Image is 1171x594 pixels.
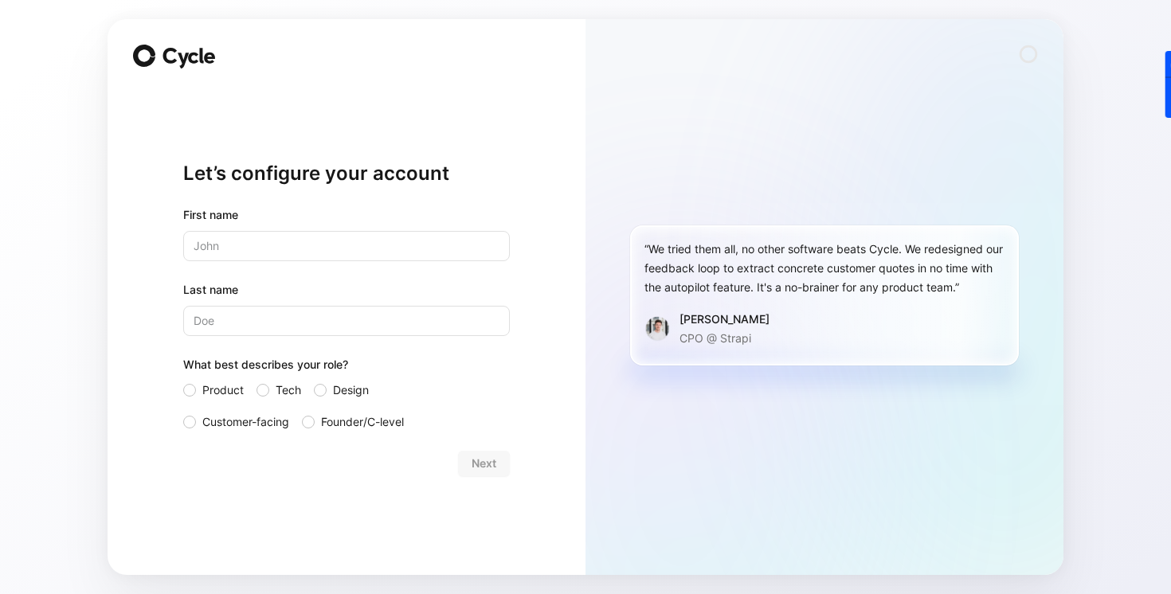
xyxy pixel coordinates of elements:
[276,381,301,400] span: Tech
[333,381,369,400] span: Design
[679,329,770,348] p: CPO @ Strapi
[183,306,510,336] input: Doe
[202,381,244,400] span: Product
[202,412,289,432] span: Customer-facing
[644,240,1005,297] div: “We tried them all, no other software beats Cycle. We redesigned our feedback loop to extract con...
[183,205,510,225] div: First name
[183,355,510,381] div: What best describes your role?
[183,161,510,186] h1: Let’s configure your account
[321,412,404,432] span: Founder/C-level
[183,231,510,261] input: John
[183,280,510,299] label: Last name
[679,310,770,329] div: [PERSON_NAME]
